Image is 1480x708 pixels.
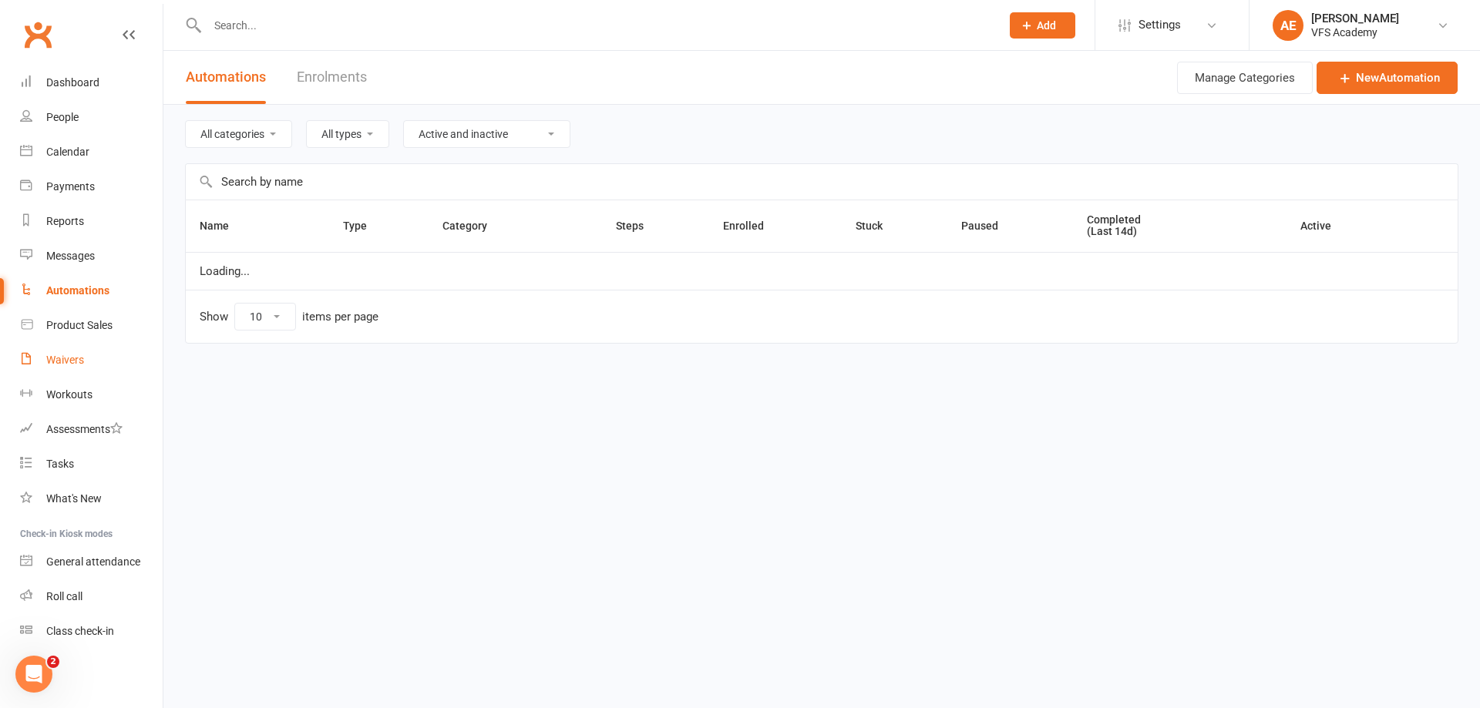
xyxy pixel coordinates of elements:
button: Active [1287,216,1348,235]
div: Product Sales [46,319,113,331]
a: Clubworx [18,15,57,54]
span: Category [442,220,504,232]
div: Show [200,303,378,331]
span: Completed (Last 14d) [1087,213,1141,237]
div: VFS Academy [1311,25,1399,39]
div: Class check-in [46,625,114,637]
th: Steps [602,200,709,252]
span: Settings [1139,8,1181,42]
a: What's New [20,482,163,516]
div: Calendar [46,146,89,158]
div: Payments [46,180,95,193]
span: Active [1300,220,1331,232]
div: Automations [46,284,109,297]
div: Assessments [46,423,123,435]
a: Automations [20,273,163,308]
a: Class kiosk mode [20,614,163,649]
a: Payments [20,169,163,204]
span: 2 [47,656,59,668]
div: Reports [46,215,84,227]
div: Waivers [46,354,84,366]
a: General attendance kiosk mode [20,545,163,579]
iframe: Intercom live chat [15,656,52,693]
div: Messages [46,250,95,262]
button: Add [1010,12,1075,39]
a: Dashboard [20,65,163,100]
th: Paused [947,200,1072,252]
input: Search by name [186,164,1458,200]
th: Enrolled [709,200,842,252]
a: Workouts [20,377,163,412]
div: [PERSON_NAME] [1311,12,1399,25]
button: Automations [186,51,266,104]
th: Type [329,200,429,252]
button: Manage Categories [1177,62,1313,94]
span: Name [200,220,246,232]
div: Roll call [46,590,82,602]
span: Add [1037,19,1056,32]
a: Calendar [20,135,163,169]
button: Name [200,216,246,235]
button: Category [442,216,504,235]
a: Assessments [20,412,163,447]
a: Messages [20,239,163,273]
div: General attendance [46,555,140,568]
div: People [46,111,79,123]
div: Workouts [46,388,92,401]
th: Stuck [842,200,947,252]
a: Tasks [20,447,163,482]
a: People [20,100,163,135]
a: NewAutomation [1317,62,1458,94]
div: Tasks [46,458,74,470]
input: Search... [203,15,990,36]
a: Waivers [20,343,163,377]
a: Roll call [20,579,163,614]
div: AE [1273,10,1303,41]
div: What's New [46,492,102,505]
a: Reports [20,204,163,239]
a: Product Sales [20,308,163,343]
a: Enrolments [297,51,367,104]
td: Loading... [186,252,1458,290]
div: Dashboard [46,76,99,89]
div: items per page [302,310,378,324]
